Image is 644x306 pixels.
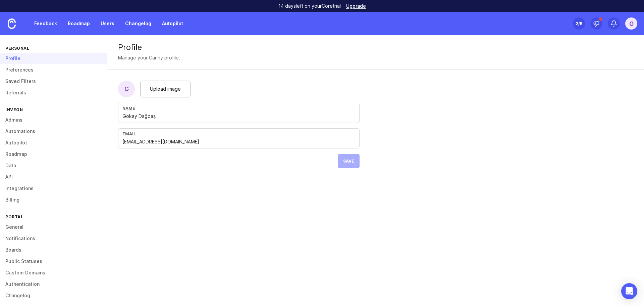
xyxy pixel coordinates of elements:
[118,81,135,97] div: G
[64,17,94,30] a: Roadmap
[621,283,637,299] div: Open Intercom Messenger
[122,106,355,111] div: Name
[158,17,187,30] a: Autopilot
[573,17,585,30] button: 2/5
[278,3,341,9] p: 14 days left on your Core trial
[576,19,582,28] div: 2 /5
[118,54,180,61] div: Manage your Canny profile.
[150,85,181,93] span: Upload image
[122,131,355,136] div: Email
[625,17,637,30] button: G
[30,17,61,30] a: Feedback
[8,18,16,29] img: Canny Home
[97,17,118,30] a: Users
[118,43,633,51] div: Profile
[346,4,366,8] a: Upgrade
[121,17,155,30] a: Changelog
